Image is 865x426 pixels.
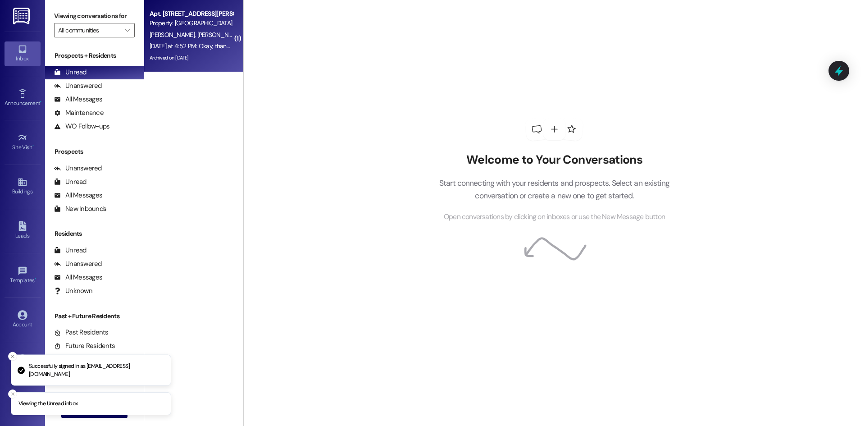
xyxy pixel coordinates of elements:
span: • [32,143,34,149]
div: Unanswered [54,259,102,269]
h2: Welcome to Your Conversations [425,153,683,167]
div: Prospects [45,147,144,156]
span: [PERSON_NAME] [197,31,242,39]
label: Viewing conversations for [54,9,135,23]
div: All Messages [54,273,102,282]
a: Leads [5,219,41,243]
div: New Inbounds [54,204,106,214]
a: Templates • [5,263,41,288]
a: Site Visit • [5,130,41,155]
i:  [125,27,130,34]
div: Unanswered [54,164,102,173]
div: Unknown [54,286,92,296]
button: Close toast [8,352,17,361]
div: Property: [GEOGRAPHIC_DATA] [150,18,233,28]
div: Apt. [STREET_ADDRESS][PERSON_NAME] [150,9,233,18]
div: Unanswered [54,81,102,91]
input: All communities [58,23,120,37]
div: WO Follow-ups [54,122,109,131]
p: Viewing the Unread inbox [18,400,77,408]
span: [PERSON_NAME] [150,31,197,39]
div: Unread [54,177,86,187]
div: Future Residents [54,341,115,351]
a: Inbox [5,41,41,66]
div: Archived on [DATE] [149,52,234,64]
div: All Messages [54,95,102,104]
span: Open conversations by clicking on inboxes or use the New Message button [444,211,665,223]
span: • [35,276,36,282]
a: Buildings [5,174,41,199]
div: [DATE] at 4:52 PM: Okay, thank you! [150,42,242,50]
div: All Messages [54,191,102,200]
div: Unread [54,68,86,77]
div: Maintenance [54,108,104,118]
p: Start connecting with your residents and prospects. Select an existing conversation or create a n... [425,177,683,202]
div: Past + Future Residents [45,311,144,321]
div: Past Residents [54,328,109,337]
div: Residents [45,229,144,238]
div: Prospects + Residents [45,51,144,60]
div: Unread [54,246,86,255]
button: Close toast [8,389,17,399]
a: Support [5,352,41,376]
span: • [40,99,41,105]
a: Account [5,307,41,332]
p: Successfully signed in as [EMAIL_ADDRESS][DOMAIN_NAME] [29,362,164,378]
img: ResiDesk Logo [13,8,32,24]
